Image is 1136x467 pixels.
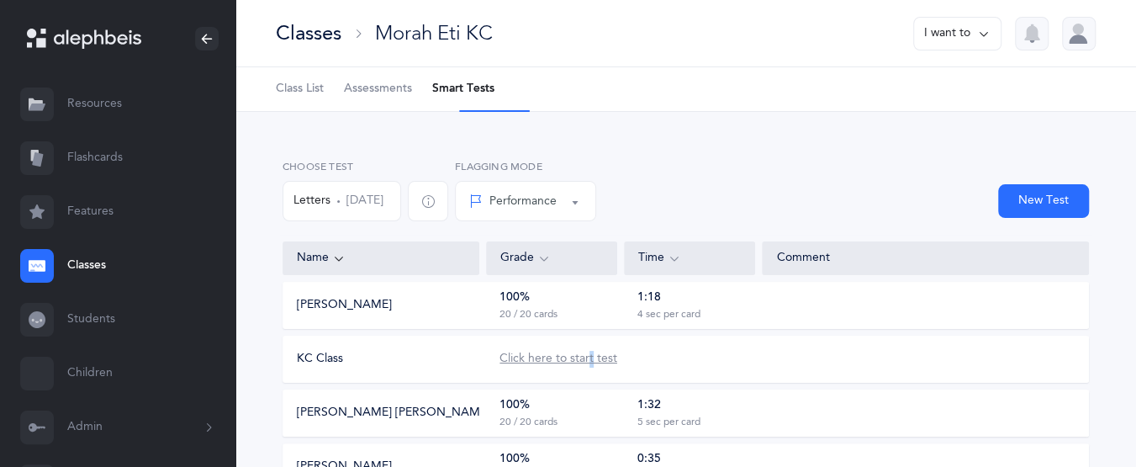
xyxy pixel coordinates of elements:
button: [PERSON_NAME] [PERSON_NAME] [297,405,490,422]
div: Click here to start test [499,351,617,368]
div: 100% [499,397,530,414]
div: Comment [776,250,1075,267]
label: Choose Test [283,159,401,174]
button: Performance [455,181,596,221]
div: Name [297,249,465,268]
div: 100% [499,289,530,306]
div: 20 / 20 cards [499,308,557,321]
button: KC Class [297,351,343,368]
div: Time [638,249,741,268]
div: 5 sec per card [637,416,700,429]
div: Performance [469,193,557,210]
div: 4 sec per card [637,308,700,321]
span: Assessments [344,81,412,98]
button: I want to [913,17,1001,50]
div: 20 / 20 cards [499,416,557,429]
div: Classes [276,19,341,47]
div: 1:18 [637,289,661,306]
button: [PERSON_NAME] [297,297,392,314]
label: Flagging Mode [455,159,596,174]
div: 1:32 [637,397,661,414]
div: Grade [500,249,603,268]
span: Class List [276,81,324,98]
button: Letters [DATE] [283,181,401,221]
div: Morah Eti KC [375,19,493,47]
button: New Test [998,184,1089,218]
span: Letters [293,193,330,210]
